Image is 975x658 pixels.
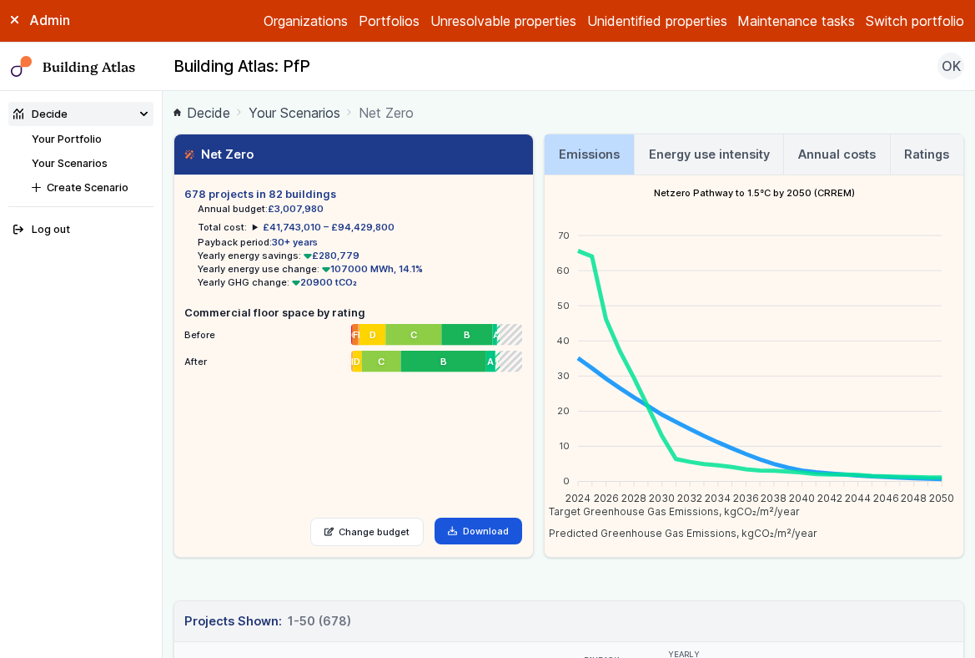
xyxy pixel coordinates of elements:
h5: Commercial floor space by rating [184,305,521,321]
h5: 678 projects in 82 buildings [184,186,521,202]
tspan: 20 [557,405,570,417]
span: E [358,328,359,342]
li: Yearly energy savings: [198,249,521,262]
a: Decide [173,103,230,123]
tspan: 2046 [873,491,899,504]
span: B [440,355,447,368]
tspan: 10 [559,440,570,452]
span: A+ [495,355,500,368]
a: Unresolvable properties [430,11,576,31]
span: G [351,328,353,342]
span: 30+ years [272,236,318,248]
span: E [351,355,353,368]
li: Yearly GHG change: [198,276,521,289]
span: F [353,328,358,342]
a: Portfolios [359,11,420,31]
tspan: 30 [557,370,570,382]
tspan: 50 [557,299,570,311]
a: Ratings [891,134,963,175]
tspan: 2050 [930,491,955,504]
button: OK [937,53,964,79]
span: 107000 MWh, 14.1% [319,263,423,275]
a: Organizations [264,11,348,31]
span: £3,007,980 [268,203,324,215]
tspan: 70 [558,229,570,240]
a: Your Portfolio [32,133,102,145]
span: £280,779 [301,250,359,261]
li: After [184,347,521,369]
summary: Decide [8,102,154,126]
span: £41,743,010 – £94,429,800 [263,221,395,233]
a: Download [435,518,522,544]
img: main-0bbd2752.svg [11,56,33,78]
span: Net Zero [359,103,414,123]
h6: Total cost: [198,220,247,234]
tspan: 2028 [622,491,647,504]
li: Before [184,321,521,342]
span: C [410,328,417,342]
tspan: 2044 [845,491,871,504]
span: C [378,355,384,368]
tspan: 2024 [565,491,591,504]
tspan: 2036 [733,491,759,504]
span: D [369,328,376,342]
h3: Net Zero [184,145,253,164]
h2: Building Atlas: PfP [173,56,310,78]
a: Your Scenarios [249,103,340,123]
button: Switch portfolio [866,11,964,31]
span: A+ [497,328,500,342]
a: Annual costs [784,134,889,175]
span: 1-50 (678) [288,612,351,630]
tspan: 2048 [902,491,927,504]
span: Target Greenhouse Gas Emissions, kgCO₂/m²/year [536,505,800,518]
tspan: 2034 [706,491,731,504]
a: Maintenance tasks [737,11,855,31]
a: Unidentified properties [587,11,727,31]
tspan: 40 [556,334,570,346]
a: Energy use intensity [635,134,783,175]
h3: Emissions [559,145,620,164]
a: Change budget [310,518,425,546]
span: B [464,328,470,342]
a: Emissions [545,134,633,175]
tspan: 0 [563,475,570,487]
tspan: 2026 [594,491,619,504]
h3: Energy use intensity [649,145,770,164]
tspan: 2042 [817,491,842,504]
tspan: 2032 [678,491,703,504]
li: Annual budget: [198,202,521,215]
li: Yearly energy use change: [198,262,521,276]
span: D [354,355,361,368]
tspan: 2040 [789,491,815,504]
button: Create Scenario [27,175,153,200]
h3: Ratings [904,145,949,164]
div: Decide [13,106,68,122]
li: Payback period: [198,235,521,249]
button: Log out [8,218,154,242]
span: Predicted Greenhouse Gas Emissions, kgCO₂/m²/year [536,527,817,539]
summary: £41,743,010 – £94,429,800 [253,220,395,234]
tspan: 2030 [650,491,676,504]
tspan: 60 [556,264,570,276]
span: A [487,355,494,368]
tspan: 2038 [761,491,787,504]
h4: Netzero Pathway to 1.5°C by 2050 (CRREM) [545,175,963,210]
h3: Annual costs [798,145,876,164]
span: OK [942,56,961,76]
a: Your Scenarios [32,157,108,170]
span: 20900 tCO₂ [289,276,357,288]
h3: Projects Shown: [184,612,350,630]
span: A [492,328,496,342]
